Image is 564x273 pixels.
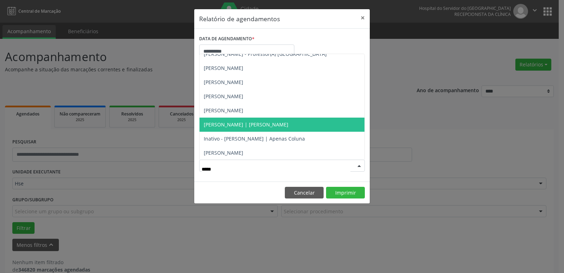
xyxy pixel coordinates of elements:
span: [PERSON_NAME] [204,79,243,85]
span: [PERSON_NAME] [204,107,243,114]
h5: Relatório de agendamentos [199,14,280,23]
span: [PERSON_NAME] - Professor(A) [GEOGRAPHIC_DATA] [204,51,327,57]
button: Cancelar [285,187,324,199]
label: DATA DE AGENDAMENTO [199,34,255,44]
button: Imprimir [326,187,365,199]
span: [PERSON_NAME] [204,149,243,156]
span: Inativo - [PERSON_NAME] | Apenas Coluna [204,135,305,142]
span: [PERSON_NAME] [204,65,243,71]
span: [PERSON_NAME] | [PERSON_NAME] [204,121,288,128]
button: Close [356,9,370,26]
span: [PERSON_NAME] [204,93,243,100]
